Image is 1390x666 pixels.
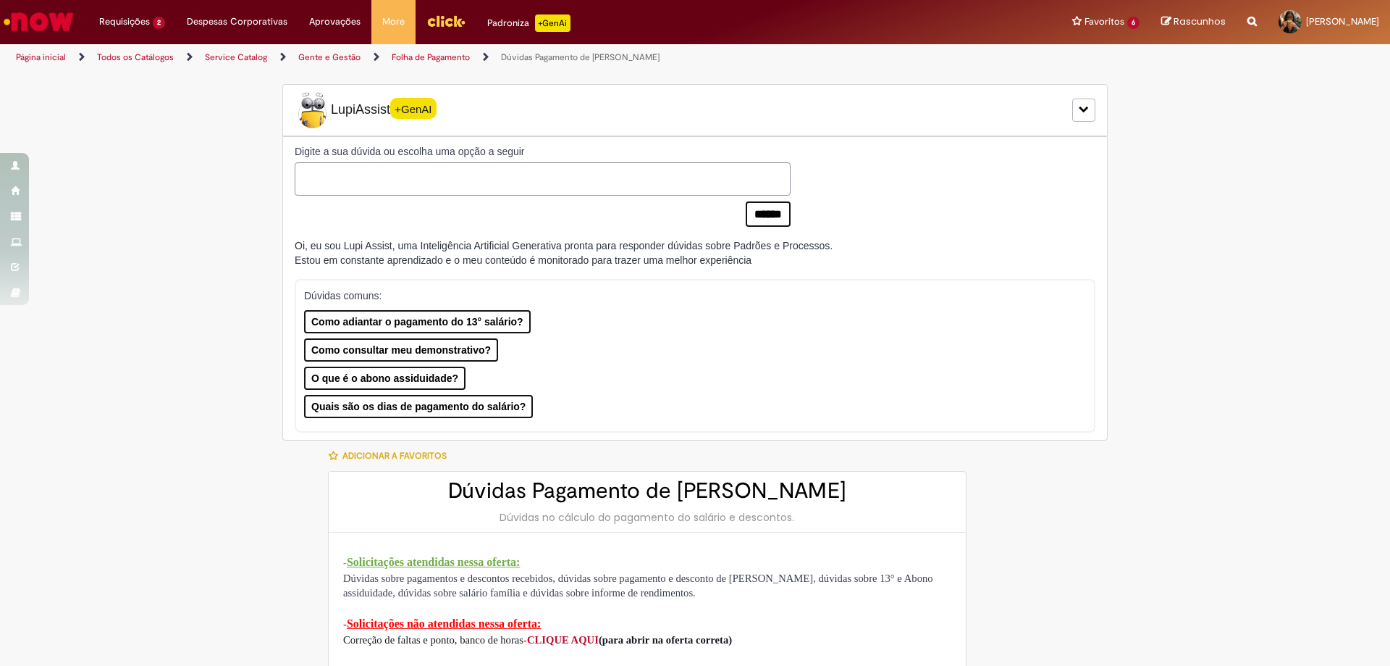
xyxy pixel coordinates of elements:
[342,450,447,462] span: Adicionar a Favoritos
[1161,15,1226,29] a: Rascunhos
[392,51,470,63] a: Folha de Pagamento
[295,92,331,128] img: Lupi
[347,617,541,630] span: Solicitações não atendidas nessa oferta:
[535,14,570,32] p: +GenAi
[304,338,498,362] button: Como consultar meu demonstrativo?
[343,571,951,602] p: Dúvidas sobre pagamentos e descontos recebidos, dúvidas sobre pagamento e desconto de [PERSON_NAM...
[304,367,466,390] button: O que é o abono assiduidade?
[527,634,599,646] a: CLIQUE AQUI
[487,14,570,32] div: Padroniza
[304,395,533,418] button: Quais são os dias de pagamento do salário?
[523,634,527,646] span: -
[295,92,437,128] span: LupiAssist
[1306,15,1379,28] span: [PERSON_NAME]
[390,98,437,119] span: +GenAI
[343,557,347,568] span: -
[1127,17,1140,29] span: 6
[343,510,951,525] div: Dúvidas no cálculo do pagamento do salário e descontos.
[16,51,66,63] a: Página inicial
[1,7,76,36] img: ServiceNow
[599,634,732,646] span: (para abrir na oferta correta)
[501,51,660,63] a: Dúvidas Pagamento de [PERSON_NAME]
[347,556,521,568] span: Solicitações atendidas nessa oferta:
[1084,14,1124,29] span: Favoritos
[295,144,791,159] label: Digite a sua dúvida ou escolha uma opção a seguir
[426,10,466,32] img: click_logo_yellow_360x200.png
[187,14,287,29] span: Despesas Corporativas
[11,44,916,71] ul: Trilhas de página
[343,479,951,503] h2: Dúvidas Pagamento de [PERSON_NAME]
[382,14,405,29] span: More
[205,51,267,63] a: Service Catalog
[153,17,165,29] span: 2
[282,84,1108,136] div: LupiLupiAssist+GenAI
[97,51,174,63] a: Todos os Catálogos
[343,618,347,630] span: -
[328,441,455,471] button: Adicionar a Favoritos
[343,634,523,646] span: Correção de faltas e ponto, banco de horas
[309,14,361,29] span: Aprovações
[304,310,531,333] button: Como adiantar o pagamento do 13° salário?
[298,51,361,63] a: Gente e Gestão
[295,238,833,267] div: Oi, eu sou Lupi Assist, uma Inteligência Artificial Generativa pronta para responder dúvidas sobr...
[1174,14,1226,28] span: Rascunhos
[99,14,150,29] span: Requisições
[304,288,1066,303] p: Dúvidas comuns:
